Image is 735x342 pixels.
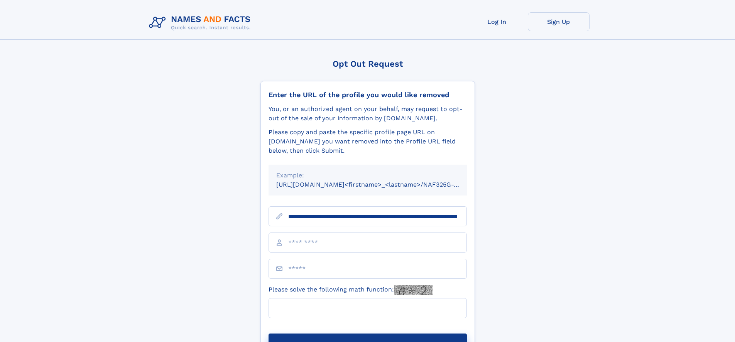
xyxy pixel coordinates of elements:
[269,285,433,295] label: Please solve the following math function:
[146,12,257,33] img: Logo Names and Facts
[276,181,482,188] small: [URL][DOMAIN_NAME]<firstname>_<lastname>/NAF325G-xxxxxxxx
[466,12,528,31] a: Log In
[269,128,467,155] div: Please copy and paste the specific profile page URL on [DOMAIN_NAME] you want removed into the Pr...
[276,171,459,180] div: Example:
[269,91,467,99] div: Enter the URL of the profile you would like removed
[260,59,475,69] div: Opt Out Request
[528,12,590,31] a: Sign Up
[269,104,467,123] div: You, or an authorized agent on your behalf, may request to opt-out of the sale of your informatio...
